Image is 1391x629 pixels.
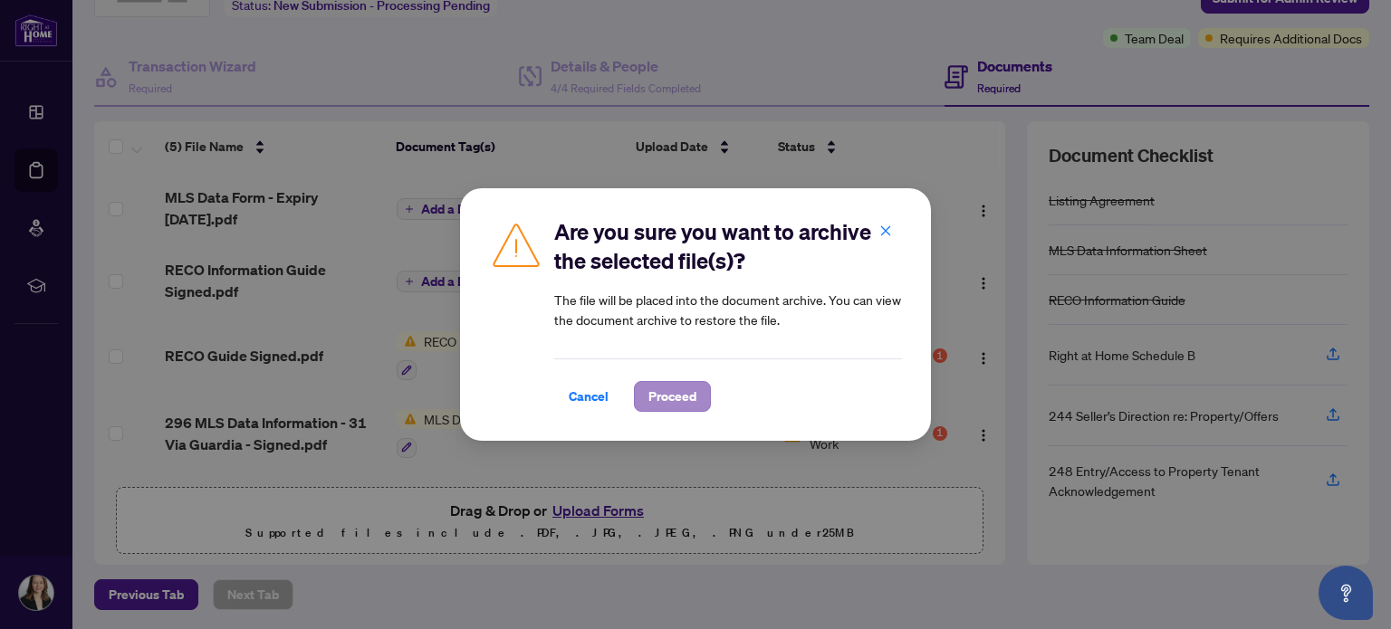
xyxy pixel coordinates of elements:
[879,224,892,237] span: close
[1319,566,1373,620] button: Open asap
[648,382,696,411] span: Proceed
[569,382,609,411] span: Cancel
[554,381,623,412] button: Cancel
[554,217,902,275] h2: Are you sure you want to archive the selected file(s)?
[554,290,902,329] article: The file will be placed into the document archive. You can view the document archive to restore t...
[489,217,543,272] img: Caution Icon
[634,381,711,412] button: Proceed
